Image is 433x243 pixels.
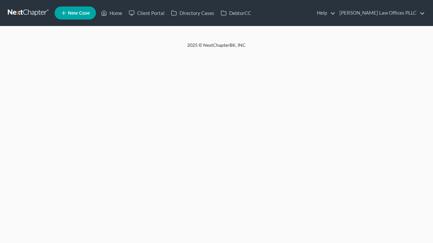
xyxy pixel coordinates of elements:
[31,42,402,54] div: 2025 © NextChapterBK, INC
[336,7,425,19] a: [PERSON_NAME] Law Offices PLLC
[125,7,168,19] a: Client Portal
[168,7,217,19] a: Directory Cases
[217,7,254,19] a: DebtorCC
[314,7,335,19] a: Help
[55,6,96,19] new-legal-case-button: New Case
[98,7,125,19] a: Home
